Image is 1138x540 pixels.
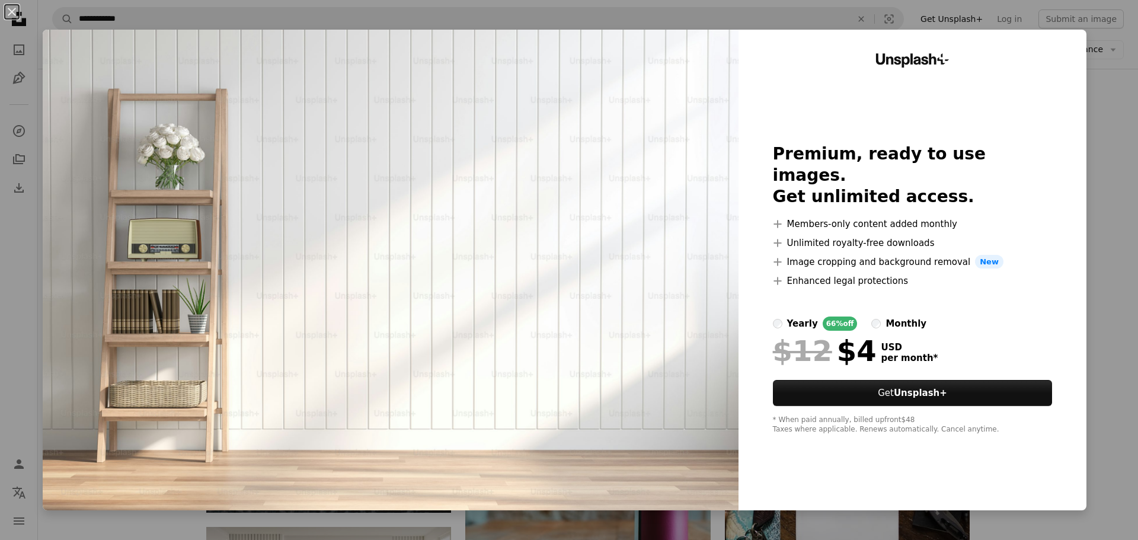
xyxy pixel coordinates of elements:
button: GetUnsplash+ [773,380,1053,406]
div: $4 [773,335,877,366]
input: yearly66%off [773,319,782,328]
span: $12 [773,335,832,366]
li: Unlimited royalty-free downloads [773,236,1053,250]
input: monthly [871,319,881,328]
span: New [975,255,1003,269]
div: 66% off [823,317,858,331]
div: yearly [787,317,818,331]
li: Members-only content added monthly [773,217,1053,231]
div: * When paid annually, billed upfront $48 Taxes where applicable. Renews automatically. Cancel any... [773,416,1053,434]
div: monthly [886,317,926,331]
strong: Unsplash+ [894,388,947,398]
span: USD [881,342,938,353]
h2: Premium, ready to use images. Get unlimited access. [773,143,1053,207]
li: Image cropping and background removal [773,255,1053,269]
li: Enhanced legal protections [773,274,1053,288]
span: per month * [881,353,938,363]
